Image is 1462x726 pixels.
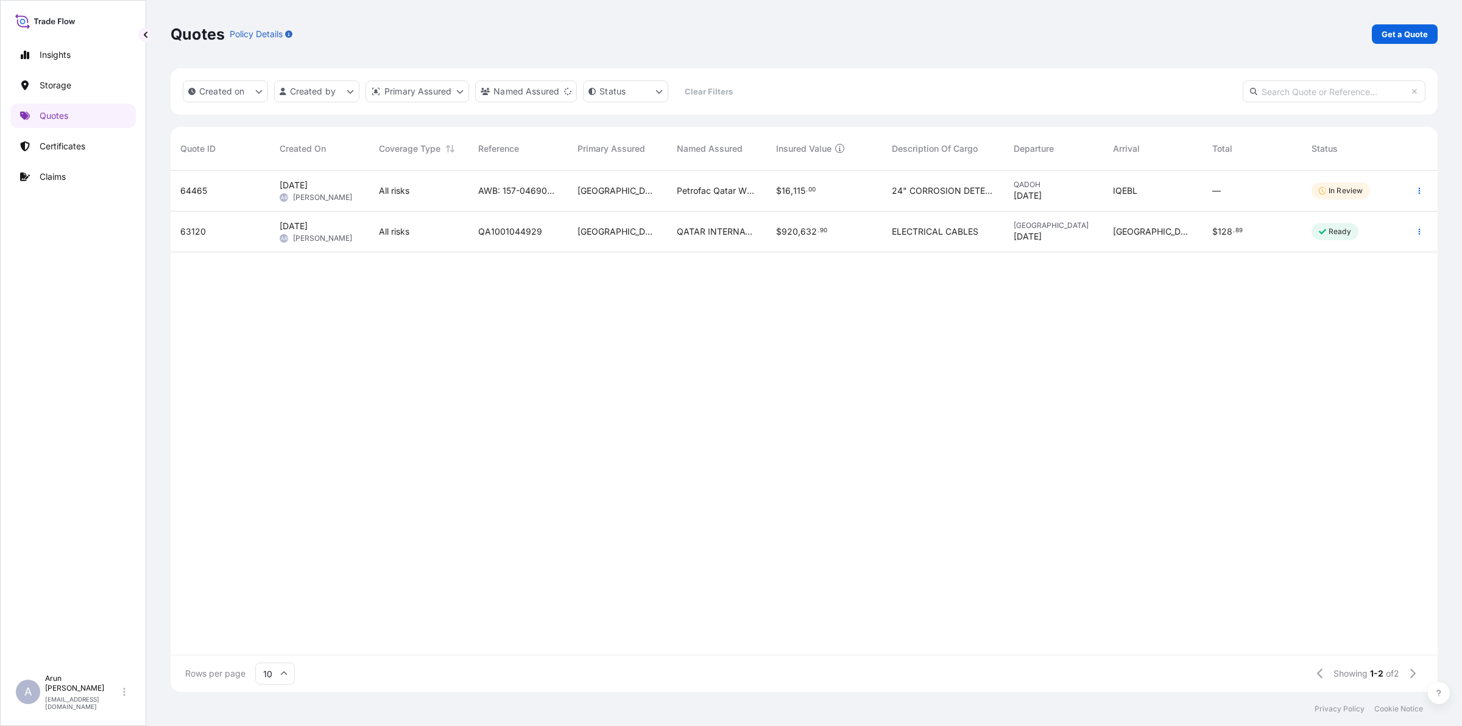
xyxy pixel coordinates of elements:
span: Status [1312,143,1338,155]
span: Primary Assured [577,143,645,155]
span: Created On [280,143,326,155]
p: [EMAIL_ADDRESS][DOMAIN_NAME] [45,696,121,710]
span: 1-2 [1370,667,1383,680]
span: . [818,229,819,233]
span: 89 [1235,229,1243,233]
span: $ [776,187,782,195]
p: Status [599,85,626,98]
button: cargoOwner Filter options [475,80,577,102]
span: All risks [379,226,409,238]
p: Created on [199,85,245,98]
span: , [798,227,800,236]
span: $ [776,227,782,236]
span: [DATE] [1014,230,1042,243]
span: [PERSON_NAME] [293,193,352,202]
span: Named Assured [677,143,743,155]
span: Showing [1333,667,1368,680]
span: [GEOGRAPHIC_DATA] [1113,226,1193,238]
span: Arrival [1113,143,1140,155]
span: [GEOGRAPHIC_DATA] [577,226,657,238]
span: [GEOGRAPHIC_DATA] [577,185,657,197]
span: Reference [478,143,519,155]
span: 115 [793,187,805,195]
p: Certificates [40,140,85,152]
button: createdBy Filter options [274,80,359,102]
span: Total [1212,143,1232,155]
span: Quote ID [180,143,216,155]
span: 63120 [180,226,206,238]
p: Named Assured [493,85,559,98]
span: [DATE] [1014,190,1042,202]
a: Quotes [10,104,136,128]
span: [DATE] [280,220,308,232]
span: $ [1212,227,1218,236]
span: [DATE] [280,179,308,191]
span: QADOH [1014,180,1093,190]
span: AWB: 157-04690932 [478,185,558,197]
span: 00 [808,188,816,192]
p: Created by [290,85,336,98]
span: [GEOGRAPHIC_DATA] [1014,221,1093,230]
span: Petrofac Qatar WLL(PetroQ) [677,185,757,197]
p: Quotes [40,110,68,122]
span: 128 [1218,227,1232,236]
p: In Review [1329,186,1363,196]
span: IQEBL [1113,185,1137,197]
span: of 2 [1386,667,1399,680]
button: Sort [443,141,457,156]
p: Arun [PERSON_NAME] [45,674,121,693]
a: Get a Quote [1372,24,1438,44]
span: 16 [782,187,791,195]
span: . [806,188,808,192]
a: Storage [10,73,136,98]
span: A [24,686,32,698]
span: Description Of Cargo [892,143,978,155]
span: — [1212,185,1221,197]
p: Storage [40,79,71,91]
button: createdOn Filter options [183,80,268,102]
a: Certificates [10,134,136,158]
p: Clear Filters [685,85,733,98]
span: 64465 [180,185,207,197]
span: Insured Value [776,143,832,155]
p: Claims [40,171,66,183]
button: certificateStatus Filter options [583,80,668,102]
input: Search Quote or Reference... [1243,80,1425,102]
p: Primary Assured [384,85,451,98]
span: . [1233,229,1235,233]
span: AR [281,232,288,244]
span: QATAR INTERNATIONAL CABLES COMPANY [677,226,757,238]
span: 90 [820,229,827,233]
span: Coverage Type [379,143,440,155]
a: Insights [10,43,136,67]
p: Get a Quote [1382,28,1428,40]
p: Policy Details [230,28,283,40]
span: , [791,187,793,195]
span: 24" CORROSION DETECTION TOOL SPARE PARTS FOR THE ABOVE TOOL [892,185,994,197]
span: 920 [782,227,798,236]
p: Insights [40,49,71,61]
span: All risks [379,185,409,197]
span: ELECTRICAL CABLES [892,226,978,238]
button: distributor Filter options [365,80,469,102]
span: 632 [800,227,817,236]
span: Rows per page [185,667,245,680]
span: AR [281,191,288,204]
button: Clear Filters [674,82,743,101]
p: Quotes [171,24,225,44]
a: Claims [10,165,136,189]
span: Departure [1014,143,1054,155]
span: [PERSON_NAME] [293,233,352,243]
p: Ready [1329,227,1351,237]
span: QA1001044929 [478,226,542,238]
a: Cookie Notice [1374,704,1423,714]
a: Privacy Policy [1315,704,1365,714]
